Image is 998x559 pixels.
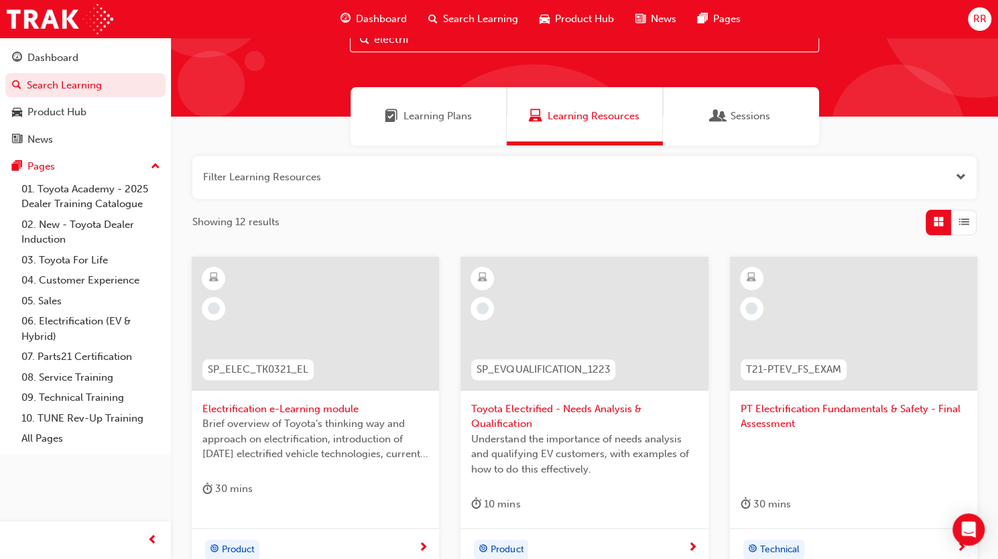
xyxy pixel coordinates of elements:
span: Search Learning [443,11,518,27]
span: target-icon [748,541,757,558]
a: 08. Service Training [16,367,166,388]
div: Open Intercom Messenger [952,513,985,546]
div: 30 mins [202,481,253,497]
span: car-icon [12,107,22,119]
span: PT Electrification Fundamentals & Safety - Final Assessment [741,401,966,432]
a: 06. Electrification (EV & Hybrid) [16,311,166,347]
span: T21-PTEV_FS_EXAM [746,362,841,377]
a: pages-iconPages [687,5,751,33]
span: learningResourceType_ELEARNING-icon [747,269,756,287]
span: Sessions [712,109,725,124]
span: Electrification e-Learning module [202,401,428,417]
span: News [651,11,676,27]
span: Product Hub [555,11,614,27]
span: Learning Plans [403,109,472,124]
span: RR [973,11,986,27]
a: 01. Toyota Academy - 2025 Dealer Training Catalogue [16,179,166,214]
button: Pages [5,154,166,179]
a: Learning PlansLearning Plans [351,87,507,145]
a: Dashboard [5,46,166,70]
a: 07. Parts21 Certification [16,347,166,367]
span: Grid [934,214,944,230]
span: pages-icon [698,11,708,27]
a: Learning ResourcesLearning Resources [507,87,663,145]
span: learningResourceType_ELEARNING-icon [209,269,219,287]
button: DashboardSearch LearningProduct HubNews [5,43,166,154]
span: Toyota Electrified - Needs Analysis & Qualification [471,401,697,432]
button: Open the filter [956,170,966,185]
span: next-icon [688,542,698,554]
span: learningRecordVerb_NONE-icon [745,302,757,314]
img: Trak [7,4,113,34]
span: search-icon [12,80,21,92]
span: List [959,214,969,230]
span: Understand the importance of needs analysis and qualifying EV customers, with examples of how to ... [471,432,697,477]
span: Dashboard [356,11,407,27]
span: SP_EVQUALIFICATION_1223 [477,362,610,377]
a: 03. Toyota For Life [16,250,166,271]
span: learningRecordVerb_NONE-icon [477,302,489,314]
span: Sessions [731,109,770,124]
span: Learning Resources [529,109,542,124]
a: 04. Customer Experience [16,270,166,291]
span: up-icon [151,158,160,176]
span: next-icon [418,542,428,554]
a: SessionsSessions [663,87,819,145]
span: Learning Plans [385,109,398,124]
span: learningResourceType_ELEARNING-icon [478,269,487,287]
input: Search... [350,27,819,52]
span: SP_ELEC_TK0321_EL [208,362,308,377]
div: Pages [27,159,55,174]
div: News [27,132,53,147]
div: 30 mins [741,496,791,513]
div: 10 mins [471,496,520,513]
a: guage-iconDashboard [330,5,418,33]
span: Pages [713,11,741,27]
span: news-icon [12,134,22,146]
span: news-icon [635,11,645,27]
span: search-icon [428,11,438,27]
span: prev-icon [147,532,158,549]
span: pages-icon [12,161,22,173]
span: Showing 12 results [192,214,279,230]
a: News [5,127,166,152]
span: target-icon [210,541,219,558]
span: Product [222,542,255,558]
span: learningRecordVerb_NONE-icon [208,302,220,314]
span: Product [491,542,523,558]
span: car-icon [540,11,550,27]
button: RR [968,7,991,31]
span: duration-icon [741,496,751,513]
span: duration-icon [202,481,212,497]
a: 02. New - Toyota Dealer Induction [16,214,166,250]
a: Search Learning [5,73,166,98]
a: car-iconProduct Hub [529,5,625,33]
span: guage-icon [340,11,351,27]
a: All Pages [16,428,166,449]
a: 05. Sales [16,291,166,312]
a: news-iconNews [625,5,687,33]
span: next-icon [956,542,966,554]
span: Learning Resources [548,109,639,124]
span: duration-icon [471,496,481,513]
span: Search [360,32,369,48]
a: Product Hub [5,100,166,125]
div: Product Hub [27,105,86,120]
span: Technical [760,542,800,558]
span: Brief overview of Toyota’s thinking way and approach on electrification, introduction of [DATE] e... [202,416,428,462]
div: Dashboard [27,50,78,66]
a: search-iconSearch Learning [418,5,529,33]
a: 09. Technical Training [16,387,166,408]
span: target-icon [479,541,488,558]
a: 10. TUNE Rev-Up Training [16,408,166,429]
span: guage-icon [12,52,22,64]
